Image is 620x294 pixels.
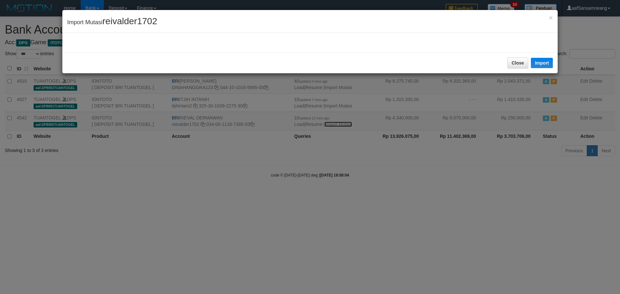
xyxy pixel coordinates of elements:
button: Close [507,57,528,68]
span: Import Mutasi [67,19,157,25]
button: Import [531,58,553,68]
span: reivalder1702 [102,16,157,26]
button: Close [549,14,553,21]
span: × [549,14,553,21]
